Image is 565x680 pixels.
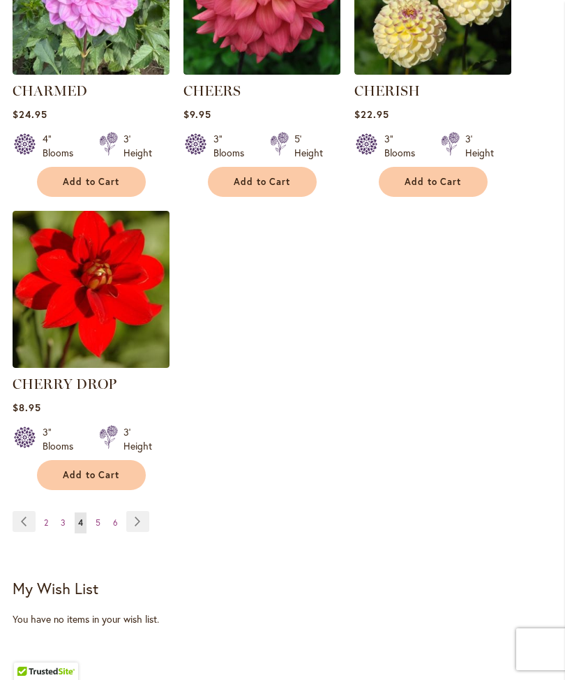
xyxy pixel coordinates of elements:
div: You have no items in your wish list. [13,612,552,626]
a: 5 [92,512,104,533]
span: Add to Cart [405,176,462,188]
span: Add to Cart [63,176,120,188]
button: Add to Cart [37,167,146,197]
a: CHERRY DROP [13,357,169,371]
div: 3" Blooms [43,425,82,453]
span: 4 [78,517,83,528]
span: Add to Cart [63,469,120,481]
a: CHERISH [354,82,420,99]
div: 3' Height [123,132,152,160]
a: CHERRY DROP [13,376,116,392]
img: CHERRY DROP [13,211,169,368]
div: 3' Height [123,425,152,453]
div: 5' Height [294,132,323,160]
button: Add to Cart [37,460,146,490]
span: $8.95 [13,401,41,414]
a: 3 [57,512,69,533]
a: CHERISH [354,64,511,77]
a: CHARMED [13,82,87,99]
a: 2 [40,512,52,533]
iframe: Launch Accessibility Center [10,630,50,670]
span: $24.95 [13,108,47,121]
strong: My Wish List [13,578,98,598]
span: 3 [61,517,66,528]
span: 6 [113,517,118,528]
a: CHEERS [183,82,241,99]
div: 3" Blooms [213,132,253,160]
span: Add to Cart [234,176,291,188]
div: 3" Blooms [384,132,424,160]
a: CHEERS [183,64,340,77]
span: $22.95 [354,108,389,121]
a: 6 [110,512,121,533]
span: 5 [96,517,100,528]
a: CHARMED [13,64,169,77]
button: Add to Cart [208,167,317,197]
div: 4" Blooms [43,132,82,160]
span: 2 [44,517,48,528]
span: $9.95 [183,108,211,121]
button: Add to Cart [379,167,488,197]
div: 3' Height [465,132,494,160]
